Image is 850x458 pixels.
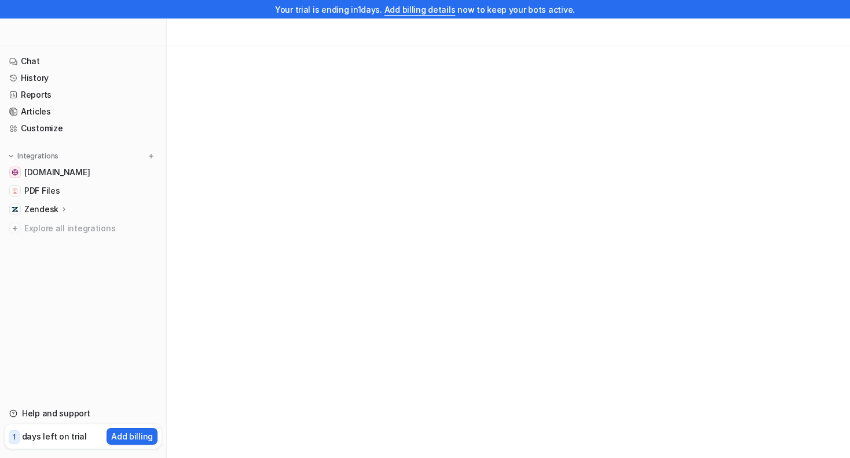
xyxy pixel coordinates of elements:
img: hedd.audio [12,169,19,176]
a: Chat [5,53,162,69]
img: PDF Files [12,187,19,194]
a: Explore all integrations [5,220,162,237]
a: Customize [5,120,162,136]
p: Zendesk [24,204,58,215]
p: days left on trial [22,430,87,442]
a: Articles [5,104,162,120]
span: PDF Files [24,185,60,197]
a: PDF FilesPDF Files [5,183,162,199]
a: Add billing details [384,5,456,14]
a: hedd.audio[DOMAIN_NAME] [5,164,162,180]
p: Add billing [111,430,153,442]
button: Integrations [5,150,62,162]
button: Add billing [107,428,157,445]
img: explore all integrations [9,223,21,234]
p: Integrations [17,152,58,161]
img: expand menu [7,152,15,160]
p: 1 [13,432,16,442]
img: Zendesk [12,206,19,213]
a: Help and support [5,405,162,422]
span: [DOMAIN_NAME] [24,167,90,178]
span: Explore all integrations [24,219,157,238]
img: menu_add.svg [147,152,155,160]
a: History [5,70,162,86]
a: Reports [5,87,162,103]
